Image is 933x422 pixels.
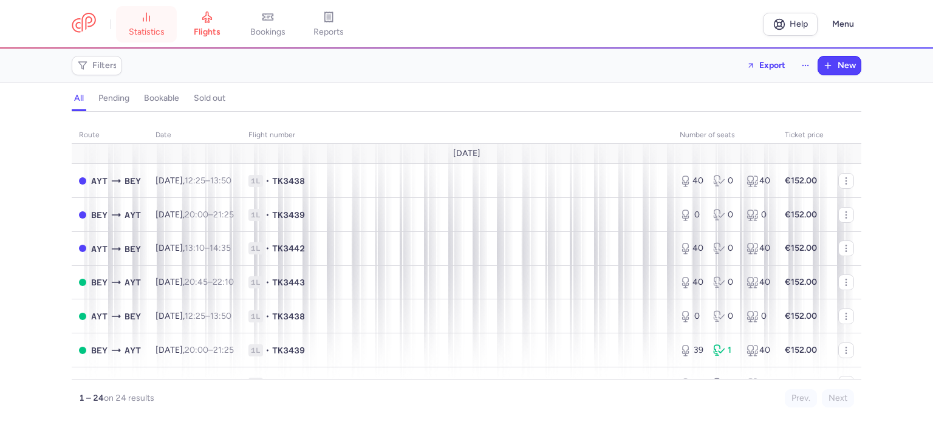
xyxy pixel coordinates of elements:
[822,389,854,407] button: Next
[91,242,108,256] span: AYT
[194,27,220,38] span: flights
[713,209,737,221] div: 0
[747,209,770,221] div: 0
[210,311,231,321] time: 13:50
[713,242,737,254] div: 0
[185,311,231,321] span: –
[125,310,141,323] span: BEY
[91,276,108,289] span: BEY
[116,11,177,38] a: statistics
[91,378,108,391] span: AYT
[185,378,231,389] span: –
[265,276,270,288] span: •
[185,378,205,389] time: 12:25
[148,126,241,145] th: date
[313,27,344,38] span: reports
[185,345,234,355] span: –
[759,61,785,70] span: Export
[777,126,831,145] th: Ticket price
[713,175,737,187] div: 0
[680,242,703,254] div: 40
[125,242,141,256] span: BEY
[248,276,263,288] span: 1L
[177,11,238,38] a: flights
[265,378,270,390] span: •
[713,276,737,288] div: 0
[838,61,856,70] span: New
[248,344,263,356] span: 1L
[92,61,117,70] span: Filters
[272,175,305,187] span: TK3438
[785,345,817,355] strong: €152.00
[272,242,305,254] span: TK3442
[680,276,703,288] div: 40
[72,13,96,35] a: CitizenPlane red outlined logo
[713,310,737,322] div: 0
[155,277,234,287] span: [DATE],
[210,378,231,389] time: 13:50
[185,277,208,287] time: 20:45
[680,209,703,221] div: 0
[185,243,205,253] time: 13:10
[79,393,104,403] strong: 1 – 24
[272,310,305,322] span: TK3438
[248,378,263,390] span: 1L
[713,378,737,390] div: 0
[272,378,305,390] span: TK3438
[185,311,205,321] time: 12:25
[91,344,108,357] span: BEY
[185,277,234,287] span: –
[785,243,817,253] strong: €152.00
[72,56,121,75] button: Filters
[125,208,141,222] span: AYT
[747,344,770,356] div: 40
[739,56,793,75] button: Export
[785,209,817,220] strong: €152.00
[98,93,129,104] h4: pending
[210,243,231,253] time: 14:35
[265,175,270,187] span: •
[825,13,861,36] button: Menu
[155,175,231,186] span: [DATE],
[185,209,208,220] time: 20:00
[680,344,703,356] div: 39
[785,175,817,186] strong: €152.00
[213,277,234,287] time: 22:10
[125,174,141,188] span: BEY
[213,209,234,220] time: 21:25
[91,174,108,188] span: AYT
[91,208,108,222] span: BEY
[72,126,148,145] th: route
[129,27,165,38] span: statistics
[672,126,777,145] th: number of seats
[747,175,770,187] div: 40
[74,93,84,104] h4: all
[144,93,179,104] h4: bookable
[763,13,818,36] a: Help
[194,93,225,104] h4: sold out
[747,276,770,288] div: 40
[747,310,770,322] div: 0
[155,243,231,253] span: [DATE],
[272,276,305,288] span: TK3443
[185,209,234,220] span: –
[265,242,270,254] span: •
[272,209,305,221] span: TK3439
[185,175,231,186] span: –
[250,27,285,38] span: bookings
[790,19,808,29] span: Help
[298,11,359,38] a: reports
[213,345,234,355] time: 21:25
[248,209,263,221] span: 1L
[785,378,817,389] strong: €152.00
[248,175,263,187] span: 1L
[155,209,234,220] span: [DATE],
[265,209,270,221] span: •
[155,345,234,355] span: [DATE],
[185,345,208,355] time: 20:00
[248,310,263,322] span: 1L
[818,56,861,75] button: New
[248,242,263,254] span: 1L
[185,243,231,253] span: –
[680,175,703,187] div: 40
